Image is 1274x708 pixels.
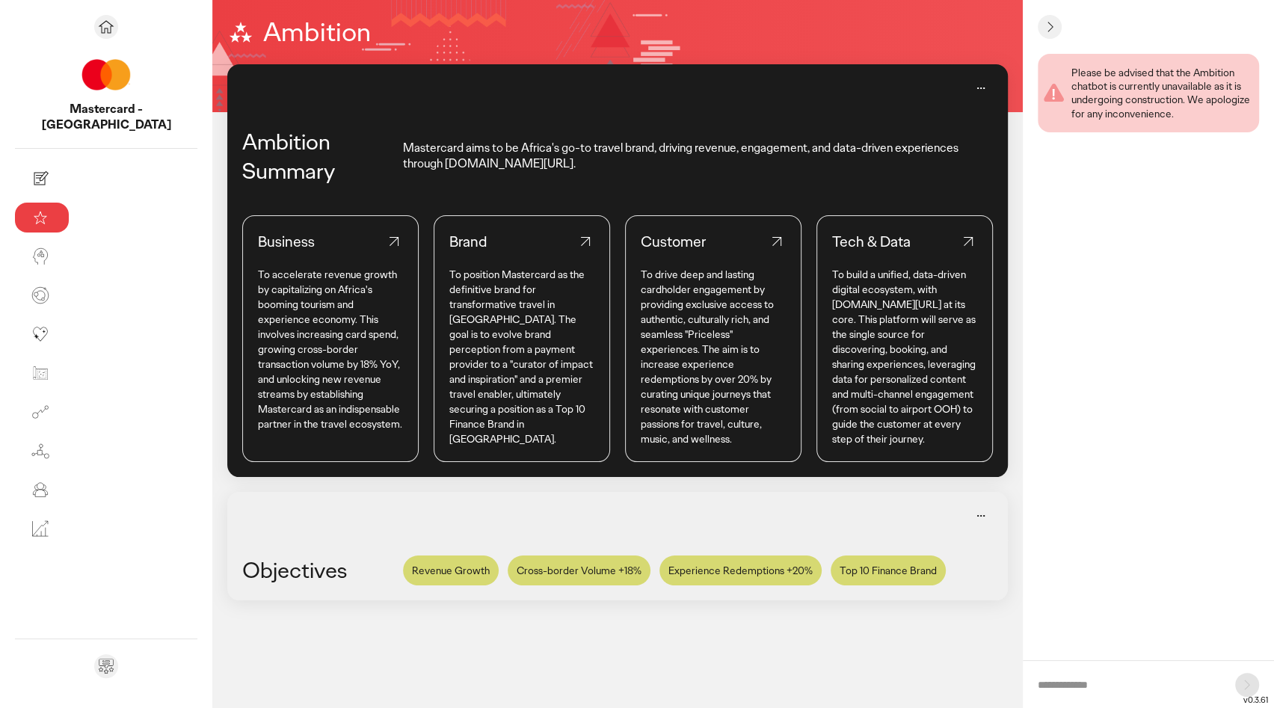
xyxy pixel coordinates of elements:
[242,215,419,462] a: BusinessTo accelerate revenue growth by capitalizing on Africa's booming tourism and experience e...
[242,555,388,585] div: Objectives
[449,267,594,446] p: To position Mastercard as the definitive brand for transformative travel in [GEOGRAPHIC_DATA]. Th...
[258,267,403,431] p: To accelerate revenue growth by capitalizing on Africa's booming tourism and experience economy. ...
[832,231,977,252] div: Tech & Data
[242,127,388,185] div: Ambition Summary
[668,563,813,578] span: Experience Redemptions +20%
[641,231,786,252] div: Customer
[403,141,975,172] p: Mastercard aims to be Africa's go-to travel brand, driving revenue, engagement, and data-driven e...
[79,48,133,102] img: project avatar
[1071,66,1253,120] div: Please be advised that the Ambition chatbot is currently unavailable as it is undergoing construc...
[94,654,118,678] div: Send feedback
[840,563,937,578] span: Top 10 Finance Brand
[517,563,641,578] span: Cross-border Volume +18%
[641,267,786,446] p: To drive deep and lasting cardholder engagement by providing exclusive access to authentic, cultu...
[625,215,801,462] a: CustomerTo drive deep and lasting cardholder engagement by providing exclusive access to authenti...
[258,231,403,252] div: Business
[412,563,490,578] span: Revenue Growth
[832,267,977,446] p: To build a unified, data-driven digital ecosystem, with [DOMAIN_NAME][URL] at its core. This plat...
[227,15,371,50] h1: Ambition
[15,102,197,133] p: Mastercard - AFRICA
[816,215,993,462] a: Tech & DataTo build a unified, data-driven digital ecosystem, with [DOMAIN_NAME][URL] at its core...
[434,215,610,462] a: BrandTo position Mastercard as the definitive brand for transformative travel in [GEOGRAPHIC_DATA...
[449,231,594,252] div: Brand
